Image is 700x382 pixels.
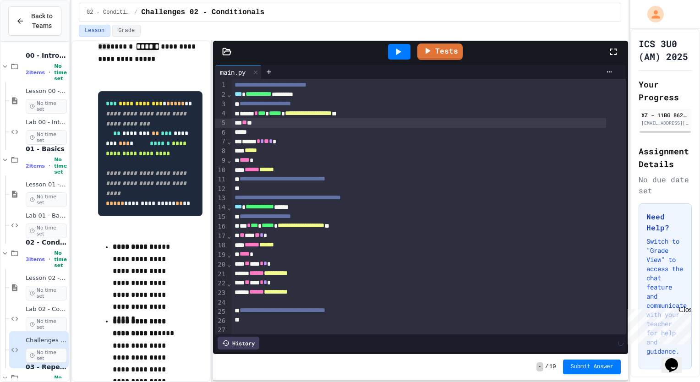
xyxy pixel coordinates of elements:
[227,157,231,164] span: Fold line
[215,213,227,222] div: 15
[26,99,67,114] span: No time set
[638,4,666,25] div: My Account
[30,11,54,31] span: Back to Teams
[215,109,227,119] div: 4
[26,192,67,207] span: No time set
[215,166,227,175] div: 10
[134,9,137,16] span: /
[26,348,67,363] span: No time set
[215,298,227,307] div: 24
[215,65,262,79] div: main.py
[141,7,264,18] span: Challenges 02 - Conditionals
[227,261,231,268] span: Fold line
[26,87,67,95] span: Lesson 00 - Introduction
[639,37,692,63] h1: ICS 3U0 (AM) 2025
[4,4,63,58] div: Chat with us now!Close
[26,163,45,169] span: 2 items
[227,251,231,258] span: Fold line
[215,194,227,203] div: 13
[215,251,227,260] div: 19
[641,120,689,126] div: [EMAIL_ADDRESS][DOMAIN_NAME]
[49,162,50,169] span: •
[26,256,45,262] span: 3 items
[646,237,684,356] p: Switch to "Grade View" to access the chat feature and communicate with your teacher for help and ...
[662,345,691,373] iframe: chat widget
[639,78,692,104] h2: Your Progress
[646,211,684,233] h3: Need Help?
[26,181,67,189] span: Lesson 01 - Basics
[215,307,227,317] div: 25
[549,363,556,371] span: 10
[215,317,227,326] div: 26
[215,232,227,241] div: 17
[26,119,67,126] span: Lab 00 - Introduction
[26,212,67,220] span: Lab 01 - Basics
[26,51,67,60] span: 00 - Introduction
[215,222,227,232] div: 16
[26,286,67,300] span: No time set
[215,137,227,147] div: 7
[218,337,259,349] div: History
[227,138,231,145] span: Fold line
[563,360,621,374] button: Submit Answer
[215,289,227,298] div: 23
[8,6,61,36] button: Back to Teams
[26,238,67,246] span: 02 - Conditional Statements (if)
[639,174,692,196] div: No due date set
[215,67,250,77] div: main.py
[54,157,67,175] span: No time set
[624,306,691,344] iframe: chat widget
[215,326,227,335] div: 27
[227,204,231,211] span: Fold line
[639,145,692,170] h2: Assignment Details
[215,147,227,156] div: 8
[215,241,227,251] div: 18
[641,111,689,119] div: XZ - 11BG 862148 [PERSON_NAME] SS
[215,279,227,289] div: 22
[26,145,67,153] span: 01 - Basics
[26,317,67,332] span: No time set
[215,203,227,213] div: 14
[26,337,67,344] span: Challenges 02 - Conditionals
[87,9,131,16] span: 02 - Conditional Statements (if)
[570,363,613,371] span: Submit Answer
[215,270,227,279] div: 21
[49,69,50,76] span: •
[112,25,141,37] button: Grade
[26,363,67,371] span: 03 - Repetition (while and for)
[26,274,67,282] span: Lesson 02 - Conditional Statements (if)
[54,250,67,268] span: No time set
[26,70,45,76] span: 2 items
[26,224,67,238] span: No time set
[215,81,227,90] div: 1
[49,256,50,263] span: •
[54,63,67,82] span: No time set
[215,128,227,137] div: 6
[26,306,67,313] span: Lab 02 - Conditionals
[536,362,543,371] span: -
[215,260,227,270] div: 20
[227,280,231,287] span: Fold line
[215,90,227,100] div: 2
[215,119,227,128] div: 5
[227,91,231,98] span: Fold line
[417,44,463,60] a: Tests
[79,25,110,37] button: Lesson
[215,156,227,166] div: 9
[215,100,227,109] div: 3
[215,175,227,185] div: 11
[545,363,548,371] span: /
[215,185,227,194] div: 12
[26,130,67,145] span: No time set
[227,232,231,240] span: Fold line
